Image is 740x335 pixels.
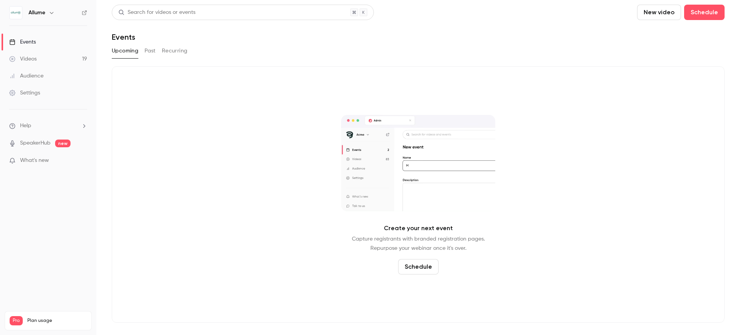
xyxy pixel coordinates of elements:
h1: Events [112,32,135,42]
button: Schedule [398,259,439,274]
a: SpeakerHub [20,139,50,147]
iframe: Noticeable Trigger [78,157,87,164]
div: Settings [9,89,40,97]
li: help-dropdown-opener [9,122,87,130]
div: Events [9,38,36,46]
img: Allume [10,7,22,19]
button: Upcoming [112,45,138,57]
span: What's new [20,157,49,165]
span: Help [20,122,31,130]
span: Plan usage [27,318,87,324]
p: Capture registrants with branded registration pages. Repurpose your webinar once it's over. [352,234,485,253]
button: Recurring [162,45,188,57]
h6: Allume [29,9,45,17]
button: Past [145,45,156,57]
div: Videos [9,55,37,63]
span: Pro [10,316,23,325]
div: Search for videos or events [118,8,195,17]
p: Create your next event [384,224,453,233]
div: Audience [9,72,44,80]
button: Schedule [684,5,725,20]
button: New video [637,5,681,20]
span: new [55,140,71,147]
